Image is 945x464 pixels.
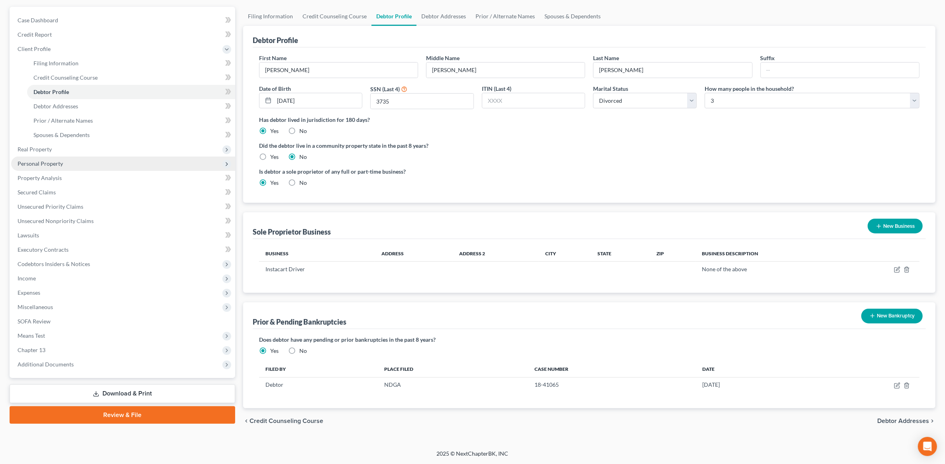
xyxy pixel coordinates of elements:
[375,245,453,261] th: Address
[18,232,39,239] span: Lawsuits
[761,63,919,78] input: --
[243,418,250,424] i: chevron_left
[27,70,235,85] a: Credit Counseling Course
[270,179,279,187] label: Yes
[259,377,378,392] td: Debtor
[33,131,90,138] span: Spouses & Dependents
[243,418,323,424] button: chevron_left Credit Counseling Course
[482,93,585,108] input: XXXX
[33,60,79,67] span: Filing Information
[259,84,291,93] label: Date of Birth
[259,361,378,377] th: Filed By
[259,335,919,344] label: Does debtor have any pending or prior bankruptcies in the past 8 years?
[298,7,371,26] a: Credit Counseling Course
[482,84,511,93] label: ITIN (Last 4)
[591,245,650,261] th: State
[259,167,585,176] label: Is debtor a sole proprietor of any full or part-time business?
[378,361,528,377] th: Place Filed
[528,361,696,377] th: Case Number
[274,93,362,108] input: MM/DD/YYYY
[18,332,45,339] span: Means Test
[27,99,235,114] a: Debtor Addresses
[27,128,235,142] a: Spouses & Dependents
[299,127,307,135] label: No
[33,103,78,110] span: Debtor Addresses
[11,13,235,27] a: Case Dashboard
[259,141,919,150] label: Did the debtor live in a community property state in the past 8 years?
[270,153,279,161] label: Yes
[11,200,235,214] a: Unsecured Priority Claims
[18,45,51,52] span: Client Profile
[650,245,695,261] th: Zip
[246,450,700,464] div: 2025 © NextChapterBK, INC
[18,31,52,38] span: Credit Report
[299,179,307,187] label: No
[18,275,36,282] span: Income
[11,171,235,185] a: Property Analysis
[370,85,400,93] label: SSN (Last 4)
[18,189,56,196] span: Secured Claims
[259,262,375,277] td: Instacart Driver
[877,418,935,424] button: Debtor Addresses chevron_right
[471,7,540,26] a: Prior / Alternate Names
[27,56,235,70] a: Filing Information
[18,246,69,253] span: Executory Contracts
[11,27,235,42] a: Credit Report
[259,63,418,78] input: --
[18,347,45,353] span: Chapter 13
[18,217,94,224] span: Unsecured Nonpriority Claims
[259,54,287,62] label: First Name
[868,219,923,233] button: New Business
[27,85,235,99] a: Debtor Profile
[696,361,805,377] th: Date
[929,418,935,424] i: chevron_right
[378,377,528,392] td: NDGA
[539,245,591,261] th: City
[695,262,849,277] td: None of the above
[299,153,307,161] label: No
[18,260,90,267] span: Codebtors Insiders & Notices
[253,317,346,327] div: Prior & Pending Bankruptcies
[11,228,235,243] a: Lawsuits
[10,384,235,403] a: Download & Print
[426,54,460,62] label: Middle Name
[695,245,849,261] th: Business Description
[371,7,417,26] a: Debtor Profile
[540,7,605,26] a: Spouses & Dependents
[10,406,235,424] a: Review & File
[593,63,752,78] input: --
[371,94,473,109] input: XXXX
[250,418,323,424] span: Credit Counseling Course
[861,309,923,323] button: New Bankruptcy
[259,245,375,261] th: Business
[417,7,471,26] a: Debtor Addresses
[18,318,51,325] span: SOFA Review
[33,117,93,124] span: Prior / Alternate Names
[11,185,235,200] a: Secured Claims
[528,377,696,392] td: 18-41065
[426,63,585,78] input: M.I
[253,35,298,45] div: Debtor Profile
[11,314,235,329] a: SOFA Review
[453,245,538,261] th: Address 2
[243,7,298,26] a: Filing Information
[696,377,805,392] td: [DATE]
[27,114,235,128] a: Prior / Alternate Names
[33,88,69,95] span: Debtor Profile
[705,84,794,93] label: How many people in the household?
[18,361,74,368] span: Additional Documents
[18,174,62,181] span: Property Analysis
[18,160,63,167] span: Personal Property
[18,203,83,210] span: Unsecured Priority Claims
[760,54,775,62] label: Suffix
[270,127,279,135] label: Yes
[918,437,937,456] div: Open Intercom Messenger
[593,84,628,93] label: Marital Status
[18,303,53,310] span: Miscellaneous
[18,289,40,296] span: Expenses
[299,347,307,355] label: No
[253,227,331,237] div: Sole Proprietor Business
[270,347,279,355] label: Yes
[11,214,235,228] a: Unsecured Nonpriority Claims
[18,17,58,23] span: Case Dashboard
